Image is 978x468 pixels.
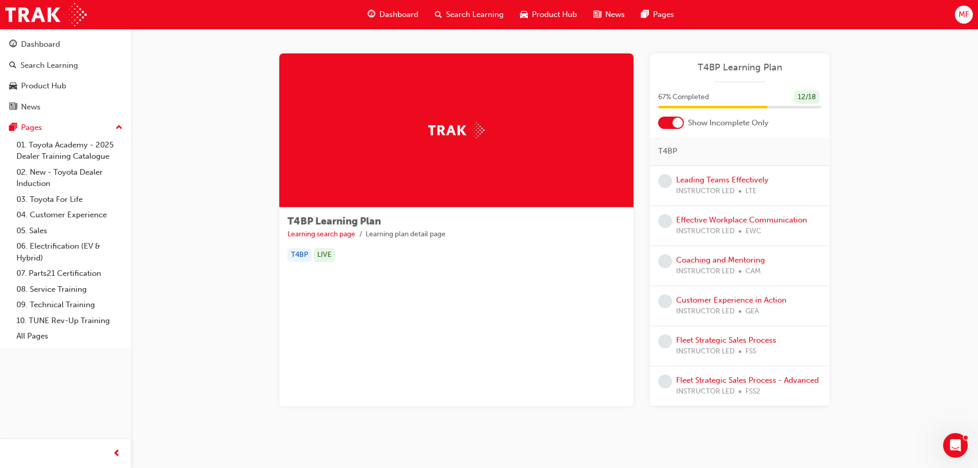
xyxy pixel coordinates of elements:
a: Fleet Strategic Sales Process - Advanced [676,376,819,385]
a: 07. Parts21 Certification [12,266,127,282]
a: news-iconNews [585,4,633,25]
a: search-iconSearch Learning [427,4,512,25]
span: up-icon [116,121,123,135]
a: Dashboard [4,35,127,54]
div: T4BP [287,248,312,262]
span: INSTRUCTOR LED [676,185,735,197]
a: Fleet Strategic Sales Process [676,335,776,345]
div: Search Learning [21,60,78,71]
a: 05. Sales [12,223,127,239]
button: Pages [4,118,127,137]
a: Learning search page [287,230,355,238]
span: T4BP Learning Plan [287,215,381,227]
a: pages-iconPages [633,4,682,25]
span: car-icon [9,82,17,91]
a: car-iconProduct Hub [512,4,585,25]
a: Effective Workplace Communication [676,215,807,224]
div: Pages [21,122,42,134]
a: 10. TUNE Rev-Up Training [12,313,127,329]
span: CAM [745,266,761,277]
img: Trak [5,3,87,26]
span: Search Learning [446,9,504,21]
span: guage-icon [9,40,17,49]
span: learningRecordVerb_NONE-icon [658,375,672,388]
span: car-icon [520,8,528,21]
li: Learning plan detail page [366,229,446,240]
div: Dashboard [21,39,60,50]
a: 02. New - Toyota Dealer Induction [12,164,127,192]
span: Pages [653,9,674,21]
a: Customer Experience in Action [676,295,787,305]
span: learningRecordVerb_NONE-icon [658,254,672,268]
span: Dashboard [379,9,418,21]
img: Trak [428,122,485,138]
span: Product Hub [532,9,577,21]
span: MF [958,9,969,21]
a: All Pages [12,328,127,344]
span: INSTRUCTOR LED [676,266,735,277]
span: pages-icon [641,8,649,21]
button: MF [955,6,973,24]
iframe: Intercom live chat [943,433,968,458]
a: News [4,98,127,117]
span: learningRecordVerb_NONE-icon [658,294,672,308]
a: Product Hub [4,77,127,96]
span: EWC [745,226,761,237]
span: News [605,9,625,21]
span: pages-icon [9,123,17,133]
a: guage-iconDashboard [359,4,427,25]
span: FSS [745,346,756,358]
div: Product Hub [21,80,66,92]
a: 08. Service Training [12,282,127,297]
span: prev-icon [113,447,121,460]
span: FSS2 [745,386,760,398]
span: search-icon [9,61,16,70]
span: LTE [745,185,757,197]
span: INSTRUCTOR LED [676,346,735,358]
span: GEA [745,306,759,317]
span: learningRecordVerb_NONE-icon [658,174,672,188]
span: INSTRUCTOR LED [676,306,735,317]
a: 01. Toyota Academy - 2025 Dealer Training Catalogue [12,137,127,164]
span: T4BP [658,145,677,157]
a: T4BP Learning Plan [658,62,821,73]
span: Show Incomplete Only [688,117,769,129]
a: 09. Technical Training [12,297,127,313]
div: 12 / 18 [794,90,819,104]
span: news-icon [593,8,601,21]
span: learningRecordVerb_NONE-icon [658,334,672,348]
span: INSTRUCTOR LED [676,386,735,398]
span: search-icon [435,8,442,21]
span: learningRecordVerb_NONE-icon [658,214,672,228]
a: 03. Toyota For Life [12,192,127,208]
span: 67 % Completed [658,91,709,103]
button: DashboardSearch LearningProduct HubNews [4,33,127,118]
a: Leading Teams Effectively [676,175,769,184]
span: news-icon [9,103,17,112]
span: INSTRUCTOR LED [676,226,735,237]
a: 06. Electrification (EV & Hybrid) [12,238,127,266]
div: LIVE [314,248,335,262]
span: guage-icon [368,8,375,21]
a: Coaching and Mentoring [676,255,765,265]
a: Search Learning [4,56,127,75]
a: 04. Customer Experience [12,207,127,223]
div: News [21,101,41,113]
